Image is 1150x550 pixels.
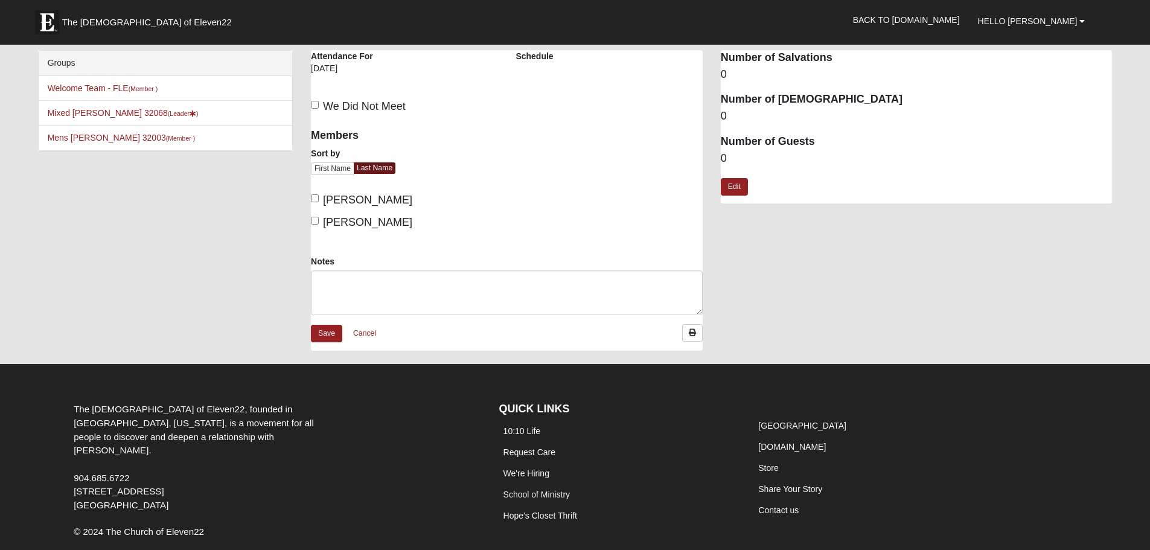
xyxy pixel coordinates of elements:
[354,162,395,174] a: Last Name
[721,67,1113,83] dd: 0
[503,490,570,499] a: School of Ministry
[844,5,969,35] a: Back to [DOMAIN_NAME]
[721,50,1113,66] dt: Number of Salvations
[758,484,822,494] a: Share Your Story
[758,421,846,430] a: [GEOGRAPHIC_DATA]
[74,526,204,537] span: © 2024 The Church of Eleven22
[323,100,406,112] span: We Did Not Meet
[311,255,334,267] label: Notes
[48,108,199,118] a: Mixed [PERSON_NAME] 32068(Leader)
[168,110,199,117] small: (Leader )
[758,463,778,473] a: Store
[48,83,158,93] a: Welcome Team - FLE(Member )
[35,10,59,34] img: Eleven22 logo
[721,109,1113,124] dd: 0
[758,442,826,452] a: [DOMAIN_NAME]
[499,403,736,416] h4: QUICK LINKS
[311,129,497,142] h4: Members
[48,133,196,142] a: Mens [PERSON_NAME] 32003(Member )
[311,325,342,342] a: Save
[721,92,1113,107] dt: Number of [DEMOGRAPHIC_DATA]
[62,16,232,28] span: The [DEMOGRAPHIC_DATA] of Eleven22
[503,511,577,520] a: Hope's Closet Thrift
[503,447,555,457] a: Request Care
[311,217,319,225] input: [PERSON_NAME]
[311,162,354,175] a: First Name
[311,194,319,202] input: [PERSON_NAME]
[29,4,270,34] a: The [DEMOGRAPHIC_DATA] of Eleven22
[129,85,158,92] small: (Member )
[311,50,373,62] label: Attendance For
[323,194,412,206] span: [PERSON_NAME]
[758,505,799,515] a: Contact us
[39,51,292,76] div: Groups
[166,135,195,142] small: (Member )
[311,147,340,159] label: Sort by
[311,101,319,109] input: We Did Not Meet
[721,151,1113,167] dd: 0
[682,324,703,342] a: Print Attendance Roster
[65,403,348,513] div: The [DEMOGRAPHIC_DATA] of Eleven22, founded in [GEOGRAPHIC_DATA], [US_STATE], is a movement for a...
[74,500,168,510] span: [GEOGRAPHIC_DATA]
[503,468,549,478] a: We're Hiring
[323,216,412,228] span: [PERSON_NAME]
[721,134,1113,150] dt: Number of Guests
[516,50,553,62] label: Schedule
[978,16,1078,26] span: Hello [PERSON_NAME]
[345,324,384,343] a: Cancel
[503,426,541,436] a: 10:10 Life
[311,62,395,83] div: [DATE]
[969,6,1094,36] a: Hello [PERSON_NAME]
[721,178,748,196] a: Edit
